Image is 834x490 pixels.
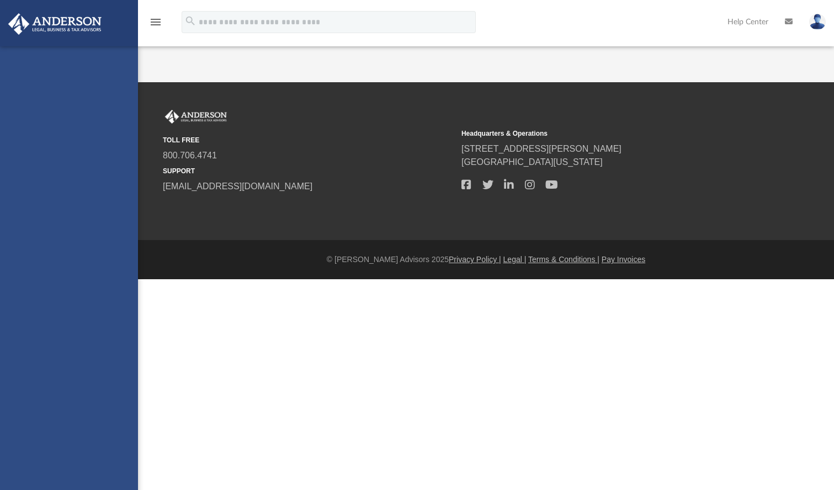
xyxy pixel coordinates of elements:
small: Headquarters & Operations [461,129,752,139]
i: search [184,15,196,27]
a: menu [149,21,162,29]
a: [GEOGRAPHIC_DATA][US_STATE] [461,157,603,167]
a: [STREET_ADDRESS][PERSON_NAME] [461,144,621,153]
img: Anderson Advisors Platinum Portal [163,110,229,124]
img: User Pic [809,14,826,30]
i: menu [149,15,162,29]
small: TOLL FREE [163,135,454,145]
img: Anderson Advisors Platinum Portal [5,13,105,35]
small: SUPPORT [163,166,454,176]
a: Pay Invoices [602,255,645,264]
div: © [PERSON_NAME] Advisors 2025 [138,254,834,265]
a: Terms & Conditions | [528,255,599,264]
a: Privacy Policy | [449,255,501,264]
a: [EMAIL_ADDRESS][DOMAIN_NAME] [163,182,312,191]
a: 800.706.4741 [163,151,217,160]
a: Legal | [503,255,527,264]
